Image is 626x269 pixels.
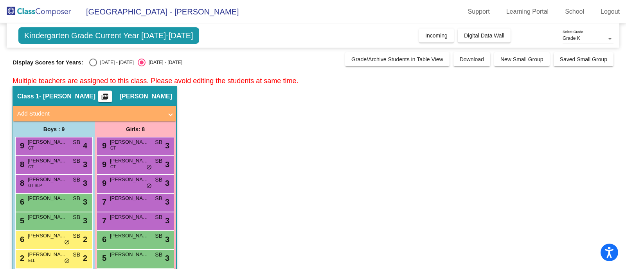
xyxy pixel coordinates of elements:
[13,106,176,121] mat-expansion-panel-header: Add Student
[453,52,490,66] button: Download
[97,59,134,66] div: [DATE] - [DATE]
[155,213,162,221] span: SB
[563,36,580,41] span: Grade K
[13,77,298,85] span: Multiple teachers are assigned to this class. Please avoid editing the students at same time.
[28,183,42,189] span: GT SLP
[83,252,87,264] span: 2
[155,176,162,184] span: SB
[78,5,239,18] span: [GEOGRAPHIC_DATA] - [PERSON_NAME]
[155,251,162,259] span: SB
[120,93,172,100] span: [PERSON_NAME]
[458,29,511,43] button: Digital Data Wall
[89,59,182,66] mat-radio-group: Select an option
[28,145,34,151] span: GT
[100,198,106,206] span: 7
[73,194,80,203] span: SB
[28,176,67,183] span: [PERSON_NAME]
[110,232,149,240] span: [PERSON_NAME]
[18,27,199,44] span: Kindergarten Grade Current Year [DATE]-[DATE]
[594,5,626,18] a: Logout
[83,215,87,226] span: 3
[100,141,106,150] span: 9
[155,157,162,165] span: SB
[28,258,35,264] span: ELL
[39,93,95,100] span: - [PERSON_NAME]
[146,59,182,66] div: [DATE] - [DATE]
[165,177,169,189] span: 3
[110,213,149,221] span: [PERSON_NAME]
[165,159,169,170] span: 3
[464,32,504,39] span: Digital Data Wall
[165,196,169,208] span: 3
[28,138,67,146] span: [PERSON_NAME]
[419,29,454,43] button: Incoming
[560,56,607,62] span: Saved Small Group
[155,138,162,146] span: SB
[165,215,169,226] span: 3
[110,138,149,146] span: [PERSON_NAME]
[17,93,39,100] span: Class 1
[110,164,116,170] span: GT
[17,109,163,118] mat-panel-title: Add Student
[462,5,496,18] a: Support
[100,93,110,104] mat-icon: picture_as_pdf
[83,159,87,170] span: 3
[494,52,550,66] button: New Small Group
[83,233,87,245] span: 2
[73,251,80,259] span: SB
[28,157,67,165] span: [PERSON_NAME]
[100,216,106,225] span: 7
[18,141,24,150] span: 9
[351,56,443,62] span: Grade/Archive Students in Table View
[559,5,590,18] a: School
[425,32,448,39] span: Incoming
[554,52,613,66] button: Saved Small Group
[64,258,70,264] span: do_not_disturb_alt
[73,157,80,165] span: SB
[64,239,70,246] span: do_not_disturb_alt
[28,251,67,258] span: [PERSON_NAME]
[110,194,149,202] span: [PERSON_NAME]
[146,164,152,171] span: do_not_disturb_alt
[100,254,106,262] span: 5
[28,194,67,202] span: [PERSON_NAME]
[73,138,80,146] span: SB
[146,183,152,189] span: do_not_disturb_alt
[83,177,87,189] span: 3
[110,251,149,258] span: [PERSON_NAME]
[28,213,67,221] span: [PERSON_NAME]
[18,198,24,206] span: 6
[28,164,34,170] span: GT
[155,232,162,240] span: SB
[13,59,83,66] span: Display Scores for Years:
[13,121,95,137] div: Boys : 9
[18,160,24,169] span: 8
[73,232,80,240] span: SB
[500,5,555,18] a: Learning Portal
[95,121,176,137] div: Girls: 8
[18,235,24,244] span: 6
[110,145,116,151] span: GT
[100,179,106,187] span: 9
[110,157,149,165] span: [PERSON_NAME]
[73,176,80,184] span: SB
[83,140,87,151] span: 4
[98,91,112,102] button: Print Students Details
[460,56,484,62] span: Download
[165,252,169,264] span: 3
[100,235,106,244] span: 6
[100,160,106,169] span: 9
[500,56,543,62] span: New Small Group
[345,52,450,66] button: Grade/Archive Students in Table View
[165,140,169,151] span: 3
[18,216,24,225] span: 5
[83,196,87,208] span: 3
[28,232,67,240] span: [PERSON_NAME]
[18,254,24,262] span: 2
[155,194,162,203] span: SB
[110,176,149,183] span: [PERSON_NAME]
[73,213,80,221] span: SB
[18,179,24,187] span: 8
[165,233,169,245] span: 3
